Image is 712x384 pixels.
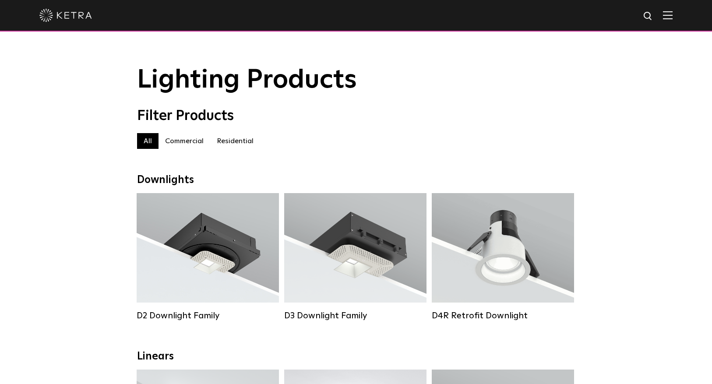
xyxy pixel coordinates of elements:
[284,193,426,321] a: D3 Downlight Family Lumen Output:700 / 900 / 1100Colors:White / Black / Silver / Bronze / Paintab...
[432,193,574,321] a: D4R Retrofit Downlight Lumen Output:800Colors:White / BlackBeam Angles:15° / 25° / 40° / 60°Watta...
[643,11,654,22] img: search icon
[137,350,575,363] div: Linears
[137,193,279,321] a: D2 Downlight Family Lumen Output:1200Colors:White / Black / Gloss Black / Silver / Bronze / Silve...
[432,310,574,321] div: D4R Retrofit Downlight
[39,9,92,22] img: ketra-logo-2019-white
[663,11,673,19] img: Hamburger%20Nav.svg
[137,310,279,321] div: D2 Downlight Family
[137,133,159,149] label: All
[210,133,260,149] label: Residential
[137,108,575,124] div: Filter Products
[137,174,575,187] div: Downlights
[159,133,210,149] label: Commercial
[137,67,357,93] span: Lighting Products
[284,310,426,321] div: D3 Downlight Family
